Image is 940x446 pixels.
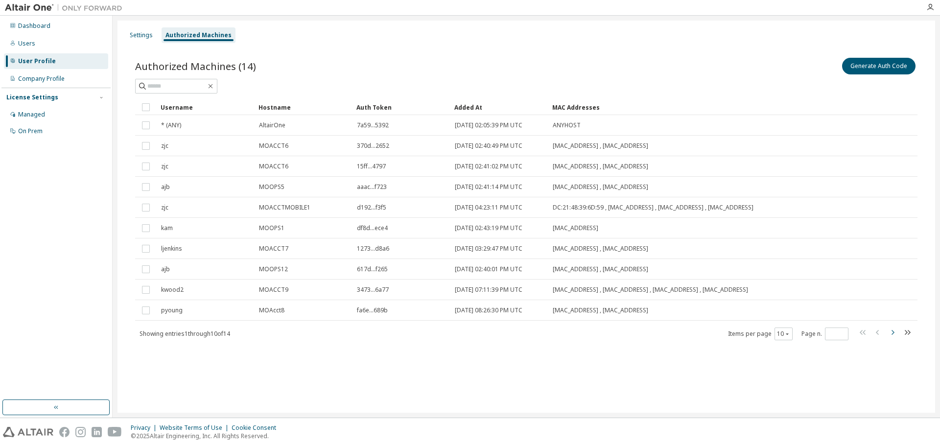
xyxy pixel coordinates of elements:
span: [DATE] 08:26:30 PM UTC [455,306,522,314]
span: [DATE] 02:40:49 PM UTC [455,142,522,150]
span: [MAC_ADDRESS] [553,224,598,232]
span: ajb [161,183,170,191]
span: 1273...d8a6 [357,245,389,253]
span: Showing entries 1 through 10 of 14 [140,329,230,338]
span: MOOPS5 [259,183,284,191]
span: ljenkins [161,245,182,253]
span: 15ff...4797 [357,163,386,170]
span: MOACCT6 [259,142,288,150]
span: 3473...6a77 [357,286,389,294]
span: [DATE] 02:05:39 PM UTC [455,121,522,129]
div: Hostname [258,99,349,115]
span: Authorized Machines (14) [135,59,256,73]
span: 617d...f265 [357,265,388,273]
span: MOACCT9 [259,286,288,294]
img: linkedin.svg [92,427,102,437]
div: MAC Addresses [552,99,815,115]
span: Items per page [728,328,793,340]
span: AltairOne [259,121,285,129]
span: MOAcct8 [259,306,284,314]
span: d192...f3f5 [357,204,386,211]
span: [DATE] 07:11:39 PM UTC [455,286,522,294]
span: * (ANY) [161,121,181,129]
div: Cookie Consent [232,424,282,432]
span: [DATE] 02:40:01 PM UTC [455,265,522,273]
span: [DATE] 02:43:19 PM UTC [455,224,522,232]
span: 370d...2652 [357,142,389,150]
span: kwood2 [161,286,184,294]
span: zjc [161,142,168,150]
span: [DATE] 02:41:02 PM UTC [455,163,522,170]
span: [DATE] 02:41:14 PM UTC [455,183,522,191]
div: Authorized Machines [165,31,232,39]
span: [MAC_ADDRESS] , [MAC_ADDRESS] [553,265,648,273]
div: License Settings [6,94,58,101]
p: © 2025 Altair Engineering, Inc. All Rights Reserved. [131,432,282,440]
span: [MAC_ADDRESS] , [MAC_ADDRESS] [553,245,648,253]
span: MOOPS1 [259,224,284,232]
span: zjc [161,163,168,170]
span: MOOPS12 [259,265,288,273]
span: fa6e...689b [357,306,388,314]
span: [MAC_ADDRESS] , [MAC_ADDRESS] [553,163,648,170]
div: Username [161,99,251,115]
img: facebook.svg [59,427,70,437]
span: df8d...ece4 [357,224,388,232]
span: MOACCT6 [259,163,288,170]
span: [MAC_ADDRESS] , [MAC_ADDRESS] [553,142,648,150]
div: Auth Token [356,99,446,115]
span: 7a59...5392 [357,121,389,129]
img: altair_logo.svg [3,427,53,437]
div: User Profile [18,57,56,65]
img: youtube.svg [108,427,122,437]
div: Company Profile [18,75,65,83]
div: Settings [130,31,153,39]
span: zjc [161,204,168,211]
span: MOACCT7 [259,245,288,253]
span: MOACCTMOBILE1 [259,204,310,211]
div: Dashboard [18,22,50,30]
span: ANYHOST [553,121,581,129]
span: [DATE] 04:23:11 PM UTC [455,204,522,211]
img: Altair One [5,3,127,13]
span: DC:21:48:39:6D:59 , [MAC_ADDRESS] , [MAC_ADDRESS] , [MAC_ADDRESS] [553,204,753,211]
img: instagram.svg [75,427,86,437]
div: Privacy [131,424,160,432]
span: [MAC_ADDRESS] , [MAC_ADDRESS] [553,306,648,314]
div: Users [18,40,35,47]
button: Generate Auth Code [842,58,916,74]
div: On Prem [18,127,43,135]
span: [MAC_ADDRESS] , [MAC_ADDRESS] , [MAC_ADDRESS] , [MAC_ADDRESS] [553,286,748,294]
span: ajb [161,265,170,273]
div: Website Terms of Use [160,424,232,432]
span: aaac...f723 [357,183,387,191]
div: Managed [18,111,45,118]
span: [MAC_ADDRESS] , [MAC_ADDRESS] [553,183,648,191]
span: pyoung [161,306,183,314]
span: [DATE] 03:29:47 PM UTC [455,245,522,253]
span: kam [161,224,173,232]
div: Added At [454,99,544,115]
span: Page n. [801,328,848,340]
button: 10 [777,330,790,338]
